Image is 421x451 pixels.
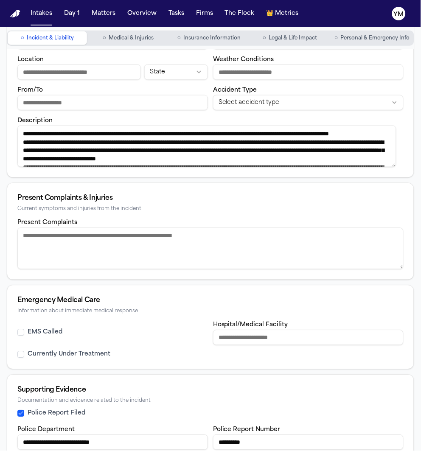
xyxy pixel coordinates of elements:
span: Incident & Liability [27,35,74,42]
button: Incident state [144,64,208,80]
label: Police Report Number [213,427,281,433]
input: Police department [17,435,208,450]
label: EMS Called [28,328,62,337]
label: From/To [17,87,43,93]
input: Police report number [213,435,404,450]
textarea: Present complaints [17,228,404,269]
button: Go to Medical & Injuries [89,31,168,45]
input: From/To destination [17,95,208,110]
span: ○ [335,34,338,42]
button: crownMetrics [263,6,302,21]
input: Incident location [17,64,141,80]
span: ○ [103,34,106,42]
button: Matters [88,6,119,21]
span: Medical & Injuries [109,35,154,42]
label: Present Complaints [17,220,77,226]
button: Go to Personal & Emergency Info [331,31,413,45]
div: Current symptoms and injuries from the incident [17,206,404,213]
a: Home [10,10,20,18]
span: Legal & Life Impact [269,35,317,42]
span: ○ [263,34,266,42]
button: Firms [193,6,216,21]
label: Police Report Filed [28,409,85,418]
label: Currently Under Treatment [28,350,110,359]
button: The Flock [222,6,258,21]
textarea: Incident description [17,126,396,167]
span: ○ [177,34,181,42]
button: Overview [124,6,160,21]
label: Police Department [17,427,75,433]
img: Finch Logo [10,10,20,18]
div: Documentation and evidence related to the incident [17,398,404,404]
label: Hospital/Medical Facility [213,322,288,328]
label: Weather Conditions [213,56,274,63]
span: Insurance Information [183,35,241,42]
input: Weather conditions [213,64,404,80]
label: Location [17,56,44,63]
div: Supporting Evidence [17,385,404,395]
div: Present Complaints & Injuries [17,193,404,204]
span: Personal & Emergency Info [341,35,410,42]
label: Description [17,118,53,124]
button: Day 1 [61,6,83,21]
button: Go to Legal & Life Impact [250,31,330,45]
button: Go to Incident & Liability [8,31,87,45]
div: Information about immediate medical response [17,308,404,315]
button: Go to Insurance Information [169,31,249,45]
div: Emergency Medical Care [17,296,404,306]
button: Tasks [165,6,188,21]
label: Accident Type [213,87,257,93]
span: ○ [21,34,24,42]
input: Hospital or medical facility [213,330,404,345]
button: Intakes [27,6,56,21]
